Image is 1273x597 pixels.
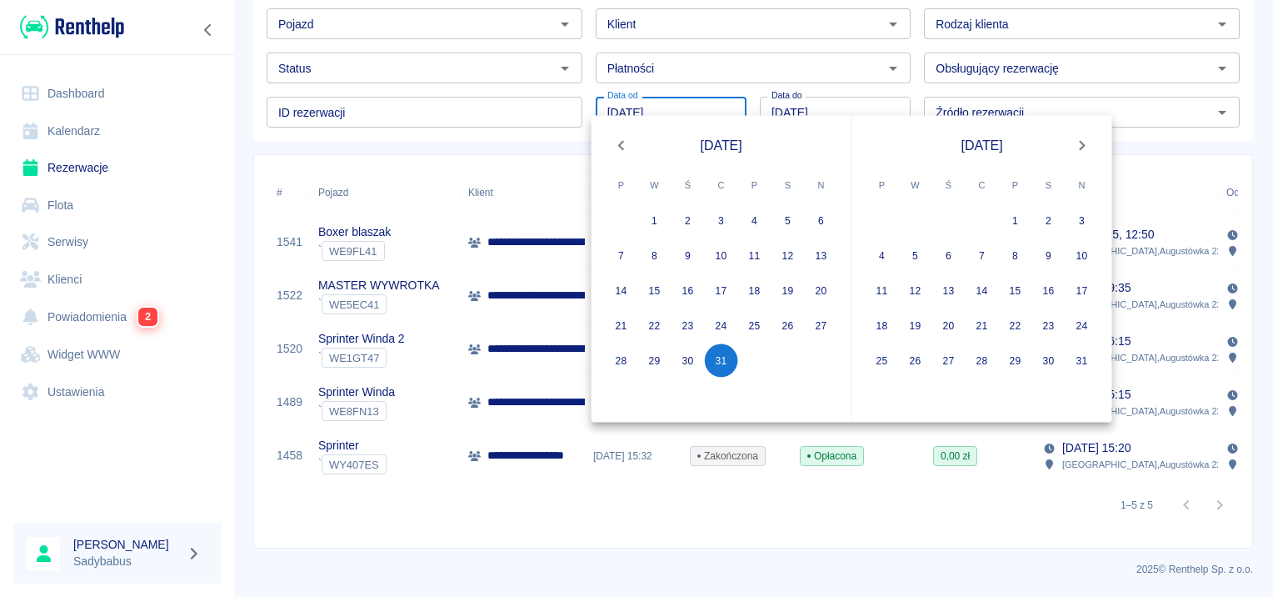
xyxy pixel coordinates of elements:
[318,330,404,348] p: Sprinter Winda 2
[999,274,1032,308] button: 15
[277,287,302,304] a: 1522
[1066,309,1099,343] button: 24
[671,239,705,273] button: 9
[1066,239,1099,273] button: 10
[740,168,770,202] span: piątek
[322,245,384,258] span: WE9FL41
[318,401,395,421] div: `
[1062,457,1228,472] p: [GEOGRAPHIC_DATA] , Augustówka 22A
[607,168,636,202] span: poniedziałek
[277,447,302,464] a: 1458
[866,344,899,378] button: 25
[585,216,681,269] div: 21 sie 2025, 09:28
[1066,344,1099,378] button: 31
[322,298,386,311] span: WE5EC41
[671,309,705,343] button: 23
[867,168,897,202] span: poniedziałek
[468,169,493,216] div: Klient
[318,294,439,314] div: `
[1035,169,1218,216] div: Wydanie
[901,168,931,202] span: wtorek
[318,348,404,368] div: `
[640,168,670,202] span: wtorek
[318,437,387,454] p: Sprinter
[1062,439,1131,457] p: [DATE] 15:20
[253,562,1253,577] p: 2025 © Renthelp Sp. z o.o.
[805,309,838,343] button: 27
[596,97,746,128] input: DD.MM.YYYY
[805,204,838,238] button: 6
[13,223,221,261] a: Serwisy
[934,168,964,202] span: środa
[607,89,638,102] label: Data od
[806,168,836,202] span: niedziela
[605,309,638,343] button: 21
[605,239,638,273] button: 7
[1062,350,1228,365] p: [GEOGRAPHIC_DATA] , Augustówka 22A
[1211,57,1234,80] button: Otwórz
[881,13,905,36] button: Otwórz
[73,553,180,570] p: Sadybabus
[1066,204,1099,238] button: 3
[1067,168,1097,202] span: niedziela
[605,128,638,162] button: Previous month
[1062,243,1228,258] p: [GEOGRAPHIC_DATA] , Augustówka 22A
[553,57,577,80] button: Otwórz
[801,449,863,464] span: Opłacona
[932,309,966,343] button: 20
[553,13,577,36] button: Otwórz
[705,239,738,273] button: 10
[13,298,221,336] a: Powiadomienia2
[318,241,391,261] div: `
[705,204,738,238] button: 3
[13,75,221,113] a: Dashboard
[277,233,302,251] a: 1541
[899,344,932,378] button: 26
[866,309,899,343] button: 18
[638,309,671,343] button: 22
[899,274,932,308] button: 12
[20,13,124,41] img: Renthelp logo
[1121,498,1153,513] p: 1–5 z 5
[805,274,838,308] button: 20
[738,274,771,308] button: 18
[638,274,671,308] button: 15
[138,308,157,327] span: 2
[605,274,638,308] button: 14
[671,204,705,238] button: 2
[1032,204,1066,238] button: 2
[13,336,221,374] a: Widget WWW
[691,449,765,464] span: Zakończona
[999,239,1032,273] button: 8
[760,97,911,128] input: DD.MM.YYYY
[318,223,391,241] p: Boxer blaszak
[318,384,395,401] p: Sprinter Winda
[771,204,805,238] button: 5
[1066,128,1099,162] button: Next month
[1001,168,1031,202] span: piątek
[277,169,282,216] div: #
[1066,274,1099,308] button: 17
[277,394,302,411] a: 1489
[1032,309,1066,343] button: 23
[899,239,932,273] button: 5
[738,204,771,238] button: 4
[881,57,905,80] button: Otwórz
[585,376,681,429] div: [DATE] 15:14
[705,344,738,378] button: 31
[322,405,386,418] span: WE8FN13
[899,309,932,343] button: 19
[1211,101,1234,124] button: Otwórz
[13,187,221,224] a: Flota
[934,449,976,464] span: 0,00 zł
[771,239,805,273] button: 12
[961,135,1003,156] span: [DATE]
[966,239,999,273] button: 7
[322,352,386,364] span: WE1GT47
[966,344,999,378] button: 28
[277,340,302,358] a: 1520
[196,19,221,41] button: Zwiń nawigację
[310,169,460,216] div: Pojazd
[706,168,736,202] span: czwartek
[773,168,803,202] span: sobota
